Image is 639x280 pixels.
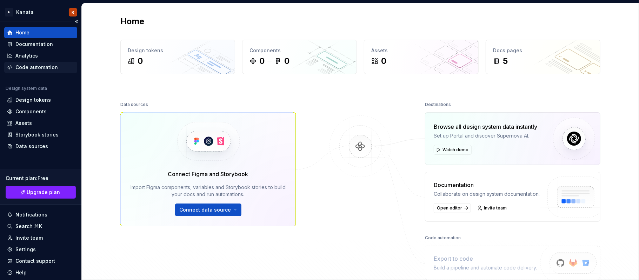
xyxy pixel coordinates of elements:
button: Connect data source [175,204,241,216]
a: Upgrade plan [6,186,76,199]
a: Invite team [475,203,510,213]
div: Connect Figma and Storybook [168,170,248,178]
a: Open editor [434,203,471,213]
div: Code automation [15,64,58,71]
a: Assets [4,118,77,129]
button: Help [4,267,77,278]
div: Export to code [434,254,537,263]
div: Destinations [425,100,451,109]
span: Upgrade plan [27,189,60,196]
button: Collapse sidebar [72,16,81,26]
a: Components [4,106,77,117]
div: Data sources [15,143,48,150]
div: Contact support [15,258,55,265]
button: Contact support [4,255,77,267]
a: Data sources [4,141,77,152]
div: 0 [284,55,289,67]
span: Watch demo [442,147,468,153]
span: Connect data source [180,206,231,213]
div: Home [15,29,29,36]
div: Storybook stories [15,131,59,138]
div: Documentation [15,41,53,48]
button: Search ⌘K [4,221,77,232]
span: Open editor [437,205,462,211]
a: Assets0 [364,40,479,74]
div: 5 [503,55,508,67]
div: 0 [138,55,143,67]
div: Build a pipeline and automate code delivery. [434,264,537,271]
a: Design tokens0 [120,40,235,74]
div: Components [15,108,47,115]
div: Settings [15,246,36,253]
div: Collaborate on design system documentation. [434,191,540,198]
div: Help [15,269,27,276]
div: Components [249,47,350,54]
div: Assets [15,120,32,127]
div: Analytics [15,52,38,59]
a: Invite team [4,232,77,244]
div: Invite team [15,234,43,241]
a: Docs pages5 [486,40,600,74]
div: Import Figma components, variables and Storybook stories to build your docs and run automations. [131,184,286,198]
div: Assets [371,47,471,54]
a: Home [4,27,77,38]
button: AIKanataR [1,5,80,20]
a: Analytics [4,50,77,61]
div: 0 [381,55,386,67]
div: Design tokens [15,96,51,104]
div: Current plan : Free [6,175,76,182]
a: Storybook stories [4,129,77,140]
div: Code automation [425,233,461,243]
div: Documentation [434,181,540,189]
a: Settings [4,244,77,255]
span: Invite team [484,205,507,211]
div: Set up Portal and discover Supernova AI. [434,132,537,139]
div: Design system data [6,86,47,91]
div: Browse all design system data instantly [434,122,537,131]
div: R [72,9,74,15]
a: Components00 [242,40,357,74]
div: Kanata [16,9,34,16]
div: Search ⌘K [15,223,42,230]
a: Documentation [4,39,77,50]
div: Notifications [15,211,47,218]
a: Design tokens [4,94,77,106]
div: Data sources [120,100,148,109]
div: AI [5,8,13,16]
button: Notifications [4,209,77,220]
div: 0 [259,55,265,67]
div: Docs pages [493,47,593,54]
div: Design tokens [128,47,228,54]
h2: Home [120,16,144,27]
a: Code automation [4,62,77,73]
button: Watch demo [434,145,472,155]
